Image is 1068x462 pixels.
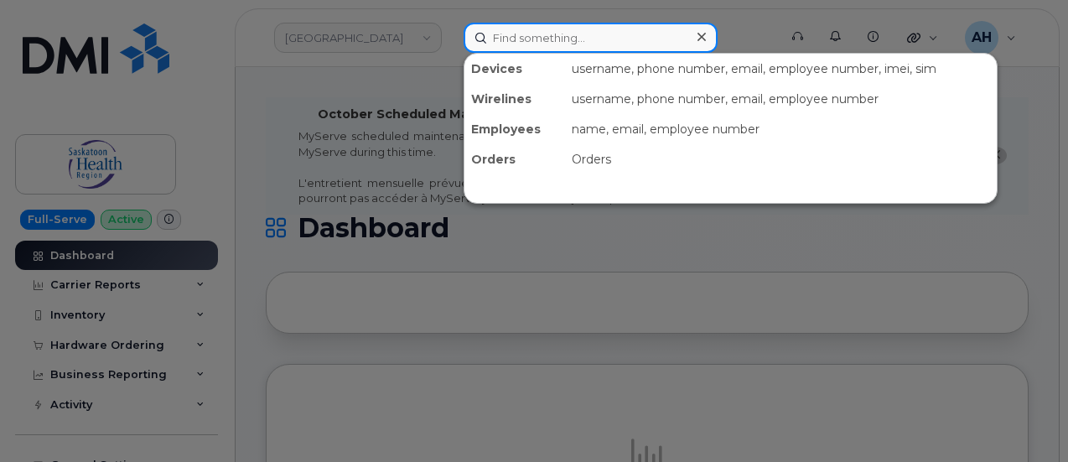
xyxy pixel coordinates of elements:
[464,54,565,84] div: Devices
[464,84,565,114] div: Wirelines
[565,114,997,144] div: name, email, employee number
[565,84,997,114] div: username, phone number, email, employee number
[995,389,1055,449] iframe: Messenger Launcher
[464,114,565,144] div: Employees
[565,54,997,84] div: username, phone number, email, employee number, imei, sim
[565,144,997,174] div: Orders
[464,144,565,174] div: Orders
